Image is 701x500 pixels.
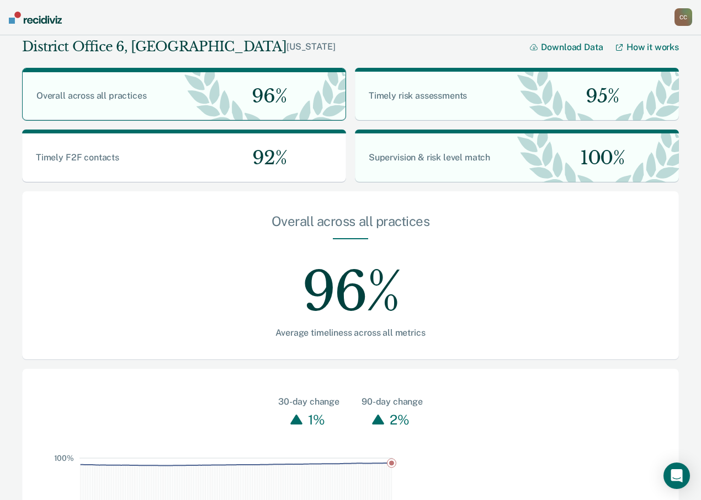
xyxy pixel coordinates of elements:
[66,213,635,238] div: Overall across all practices
[616,42,679,52] a: How it works
[663,463,690,489] div: Open Intercom Messenger
[36,90,147,101] span: Overall across all practices
[66,239,635,327] div: 96%
[387,408,412,431] div: 2%
[278,395,339,408] div: 30-day change
[369,90,467,101] span: Timely risk assessments
[36,152,119,163] span: Timely F2F contacts
[362,395,423,408] div: 90-day change
[369,152,490,163] span: Supervision & risk level match
[571,147,625,169] span: 100%
[675,8,692,26] button: CC
[577,85,619,107] span: 95%
[286,41,335,52] a: [US_STATE]
[9,12,62,24] img: Recidiviz
[22,39,286,55] div: District Office 6, [GEOGRAPHIC_DATA]
[243,147,286,169] span: 92%
[530,42,616,52] button: Download Data
[305,408,328,431] div: 1%
[66,327,635,338] div: Average timeliness across all metrics
[675,8,692,26] div: C C
[243,85,286,107] span: 96%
